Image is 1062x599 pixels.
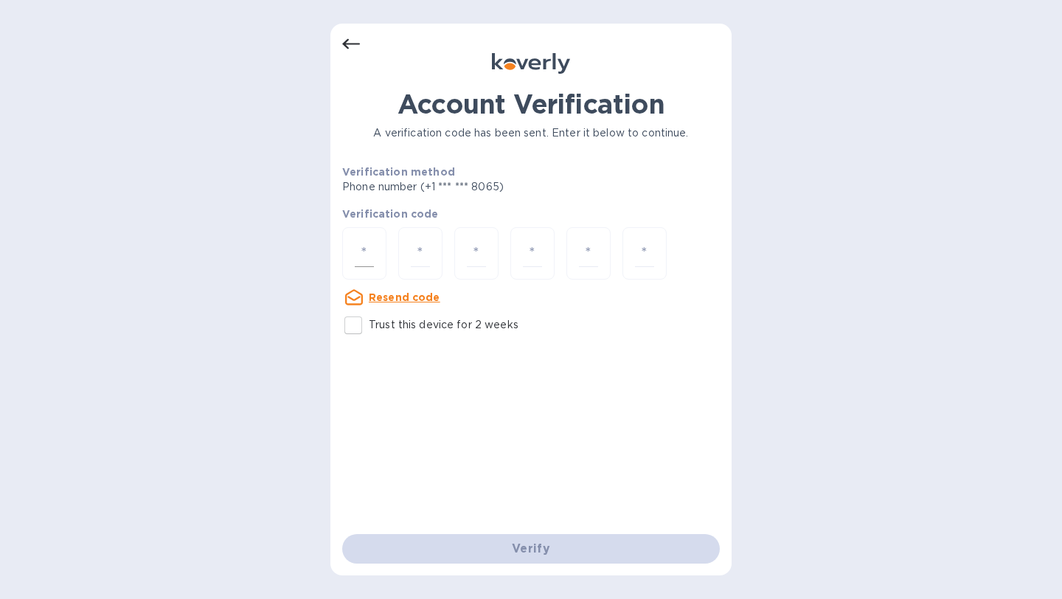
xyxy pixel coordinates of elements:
[369,291,440,303] u: Resend code
[342,179,617,195] p: Phone number (+1 *** *** 8065)
[342,166,455,178] b: Verification method
[342,125,720,141] p: A verification code has been sent. Enter it below to continue.
[342,207,720,221] p: Verification code
[342,89,720,120] h1: Account Verification
[369,317,518,333] p: Trust this device for 2 weeks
